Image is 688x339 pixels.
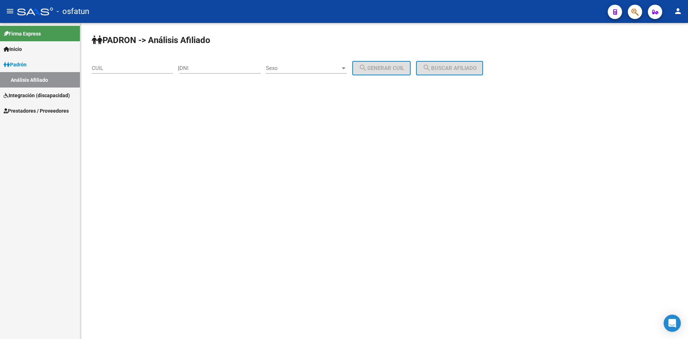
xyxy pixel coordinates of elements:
[4,61,27,69] span: Padrón
[92,35,210,45] strong: PADRON -> Análisis Afiliado
[4,45,22,53] span: Inicio
[422,65,477,71] span: Buscar afiliado
[4,91,70,99] span: Integración (discapacidad)
[422,63,431,72] mat-icon: search
[352,61,411,75] button: Generar CUIL
[57,4,89,19] span: - osfatun
[674,7,682,15] mat-icon: person
[4,107,69,115] span: Prestadores / Proveedores
[664,315,681,332] div: Open Intercom Messenger
[178,65,416,71] div: |
[359,63,367,72] mat-icon: search
[6,7,14,15] mat-icon: menu
[359,65,404,71] span: Generar CUIL
[4,30,41,38] span: Firma Express
[416,61,483,75] button: Buscar afiliado
[266,65,340,71] span: Sexo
